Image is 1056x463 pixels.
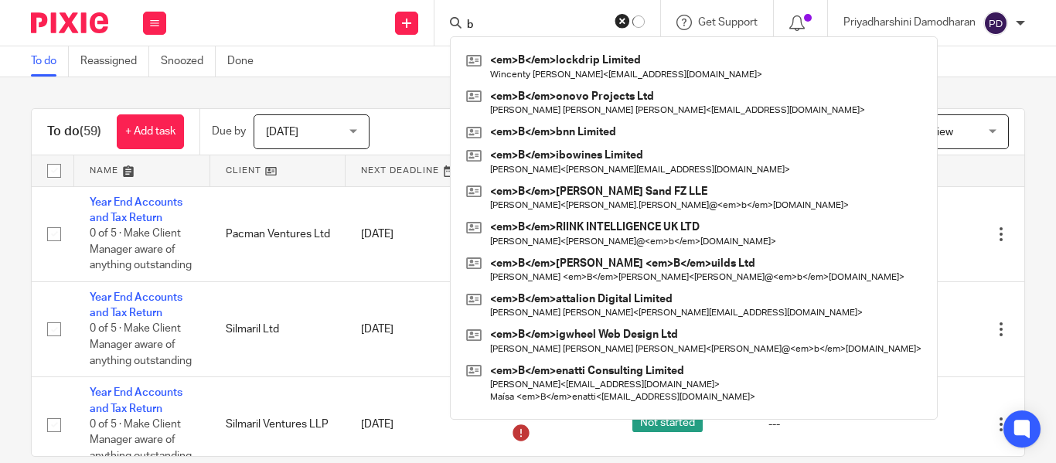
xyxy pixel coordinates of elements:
[632,15,645,28] svg: Results are loading
[210,186,346,281] td: Pacman Ventures Ltd
[212,124,246,139] p: Due by
[346,186,482,281] td: [DATE]
[117,114,184,149] a: + Add task
[210,281,346,376] td: Silmaril Ltd
[90,228,192,271] span: 0 of 5 · Make Client Manager aware of anything outstanding
[90,197,182,223] a: Year End Accounts and Tax Return
[90,387,182,414] a: Year End Accounts and Tax Return
[768,417,874,432] div: ---
[47,124,101,140] h1: To do
[266,127,298,138] span: [DATE]
[632,413,703,432] span: Not started
[90,292,182,318] a: Year End Accounts and Tax Return
[465,19,605,32] input: Search
[90,419,192,461] span: 0 of 5 · Make Client Manager aware of anything outstanding
[31,46,69,77] a: To do
[843,15,976,30] p: Priyadharshini Damodharan
[80,46,149,77] a: Reassigned
[983,11,1008,36] img: svg%3E
[80,125,101,138] span: (59)
[90,324,192,366] span: 0 of 5 · Make Client Manager aware of anything outstanding
[227,46,265,77] a: Done
[698,17,758,28] span: Get Support
[346,281,482,376] td: [DATE]
[161,46,216,77] a: Snoozed
[615,13,630,29] button: Clear
[31,12,108,33] img: Pixie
